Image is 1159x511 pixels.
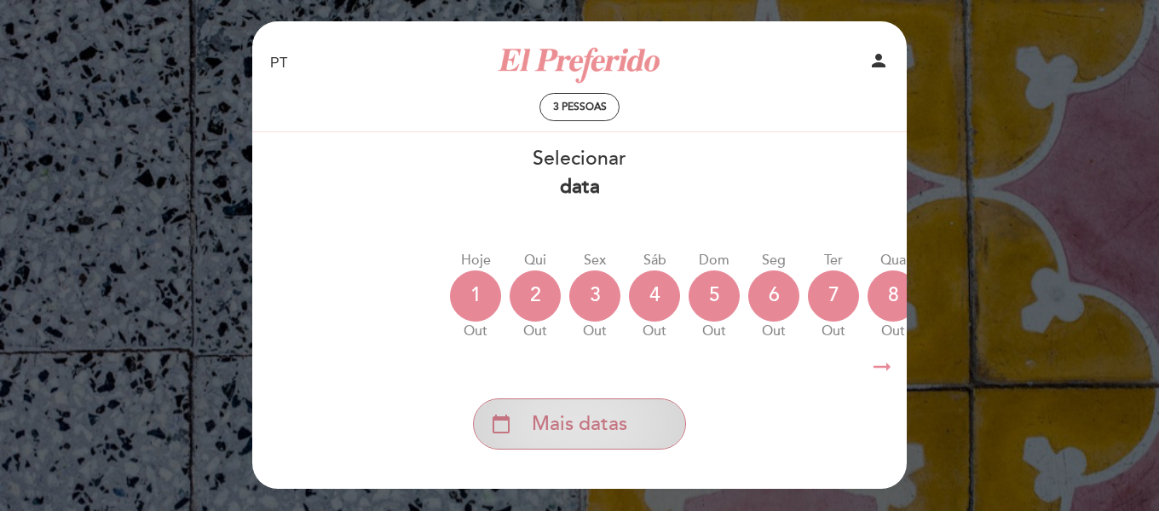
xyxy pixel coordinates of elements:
div: Selecionar [251,145,908,201]
div: Ter [808,251,859,270]
span: Mais datas [532,410,627,438]
div: 4 [629,270,680,322]
div: 3 [569,270,620,322]
i: person [868,50,889,71]
button: person [868,50,889,77]
div: Dom [689,251,740,270]
div: 2 [510,270,561,322]
div: out [748,322,799,341]
i: arrow_right_alt [869,349,895,386]
div: out [569,322,620,341]
div: out [868,322,919,341]
div: 8 [868,270,919,322]
div: out [450,322,501,341]
div: 6 [748,270,799,322]
b: data [560,175,600,199]
div: Hoje [450,251,501,270]
div: Qua [868,251,919,270]
a: El Preferido [473,40,686,87]
div: Qui [510,251,561,270]
span: 3 pessoas [553,101,607,113]
div: 1 [450,270,501,322]
div: out [629,322,680,341]
div: Seg [748,251,799,270]
i: calendar_today [491,409,511,438]
div: 5 [689,270,740,322]
div: 7 [808,270,859,322]
div: Sex [569,251,620,270]
div: Sáb [629,251,680,270]
div: out [510,322,561,341]
div: out [689,322,740,341]
div: out [808,322,859,341]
